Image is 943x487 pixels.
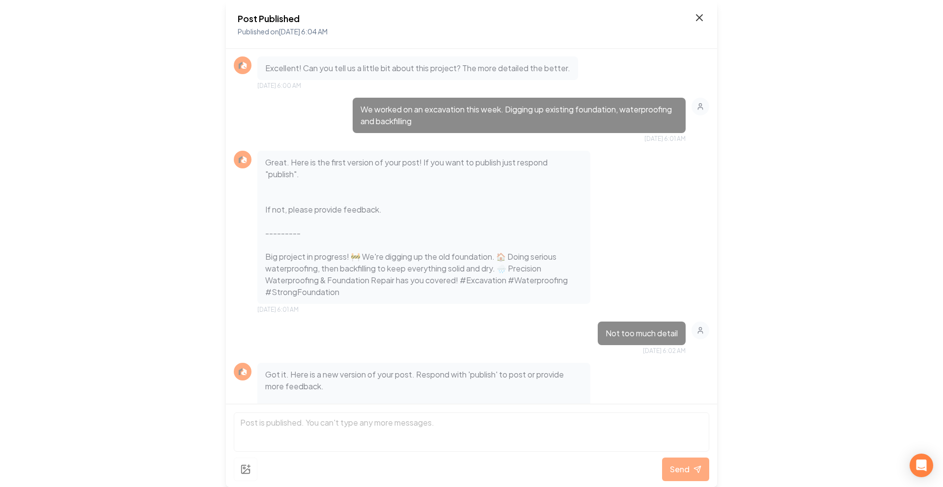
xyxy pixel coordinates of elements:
h2: Post Published [238,12,328,26]
p: Great. Here is the first version of your post! If you want to publish just respond "publish". If ... [265,157,582,298]
img: Rebolt Logo [237,59,249,71]
span: [DATE] 6:02 AM [643,347,686,355]
img: Rebolt Logo [237,154,249,165]
p: Got it. Here is a new version of your post. Respond with 'publish' to post or provide more feedba... [265,369,582,463]
p: Not too much detail [606,327,678,339]
span: Published on [DATE] 6:04 AM [238,27,328,36]
div: Open Intercom Messenger [910,454,933,477]
img: Rebolt Logo [237,366,249,378]
p: Excellent! Can you tell us a little bit about this project? The more detailed the better. [265,62,570,74]
span: [DATE] 6:01 AM [257,306,299,314]
p: We worked on an excavation this week. Digging up existing foundation, waterproofing and backfilling [361,104,678,127]
span: [DATE] 6:01 AM [644,135,686,143]
span: [DATE] 6:00 AM [257,82,301,90]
